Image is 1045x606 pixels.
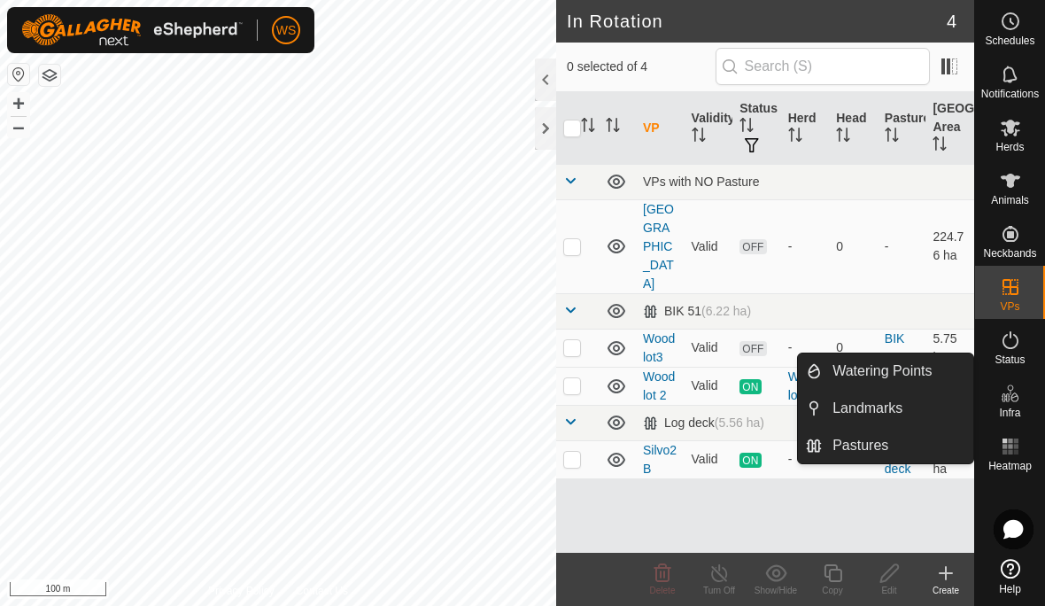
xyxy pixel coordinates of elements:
div: - [788,338,823,357]
button: – [8,116,29,137]
a: Contact Us [296,583,348,599]
p-sorticon: Activate to sort [692,130,706,144]
span: ON [739,453,761,468]
th: VP [636,92,685,165]
div: - [788,450,823,469]
th: [GEOGRAPHIC_DATA] Area [925,92,974,165]
th: Validity [685,92,733,165]
span: (5.56 ha) [715,416,764,430]
a: Pastures [822,428,973,463]
td: Valid [685,199,733,293]
li: Watering Points [798,353,973,389]
a: Watering Points [822,353,973,389]
th: Pasture [878,92,926,165]
span: ON [739,379,761,394]
div: Log deck [643,416,764,431]
div: Create [917,584,974,597]
div: Copy [804,584,861,597]
td: 5.75 ha [925,329,974,367]
button: Map Layers [39,65,60,86]
a: Privacy Policy [208,583,275,599]
td: 224.76 ha [925,199,974,293]
p-sorticon: Activate to sort [933,139,947,153]
td: - [878,199,926,293]
th: Head [829,92,878,165]
span: Status [995,354,1025,365]
div: Edit [861,584,917,597]
div: Woodlot [788,368,823,405]
div: VPs with NO Pasture [643,175,967,189]
span: Schedules [985,35,1034,46]
span: Heatmap [988,461,1032,471]
div: BIK 51 [643,304,751,319]
span: Delete [650,586,676,595]
input: Search (S) [716,48,930,85]
span: Neckbands [983,248,1036,259]
span: Notifications [981,89,1039,99]
p-sorticon: Activate to sort [739,120,754,135]
span: Infra [999,408,1020,418]
a: Log deck [885,443,911,476]
div: Show/Hide [747,584,804,597]
a: Landmarks [822,391,973,426]
span: Watering Points [832,361,932,382]
td: Valid [685,367,733,405]
span: Animals [991,195,1029,206]
button: + [8,93,29,114]
p-sorticon: Activate to sort [606,120,620,135]
a: Woodlot3 [643,331,675,364]
th: Status [732,92,781,165]
button: Reset Map [8,64,29,85]
span: Help [999,584,1021,594]
a: Help [975,552,1045,602]
div: Turn Off [691,584,747,597]
img: Gallagher Logo [21,14,243,46]
span: OFF [739,341,766,356]
span: VPs [1000,301,1019,312]
li: Landmarks [798,391,973,426]
span: Pastures [832,435,888,456]
span: Landmarks [832,398,902,419]
span: 4 [947,8,956,35]
a: Silvo2B [643,443,677,476]
div: - [788,237,823,256]
td: Valid [685,440,733,478]
span: 0 selected of 4 [567,58,716,76]
span: Herds [995,142,1024,152]
span: OFF [739,239,766,254]
a: BIK 51 [885,331,905,364]
li: Pastures [798,428,973,463]
p-sorticon: Activate to sort [836,130,850,144]
a: Woodlot 2 [643,369,675,402]
p-sorticon: Activate to sort [581,120,595,135]
span: (6.22 ha) [701,304,751,318]
a: [GEOGRAPHIC_DATA] [643,202,674,291]
p-sorticon: Activate to sort [788,130,802,144]
td: 0 [829,329,878,367]
td: 0 [829,199,878,293]
p-sorticon: Activate to sort [885,130,899,144]
th: Herd [781,92,830,165]
h2: In Rotation [567,11,947,32]
td: Valid [685,329,733,367]
span: WS [276,21,297,40]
